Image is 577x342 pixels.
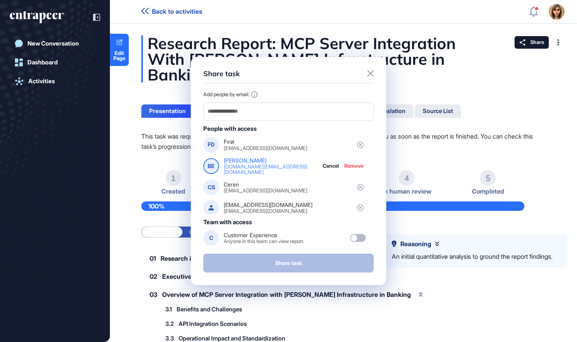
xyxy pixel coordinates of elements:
div: Anyone in this team can view report. [224,238,304,244]
div: Add people by email. [203,91,374,98]
div: FD [203,137,219,153]
button: CancelRemove [320,161,366,172]
div: [EMAIL_ADDRESS][DOMAIN_NAME] [224,188,307,193]
div: C [203,230,219,246]
div: [EMAIL_ADDRESS][DOMAIN_NAME] [224,202,312,208]
div: [EMAIL_ADDRESS][DOMAIN_NAME] [224,145,307,151]
div: Remove [344,163,363,169]
div: Share task [203,69,240,79]
div: Team with access [203,219,374,226]
div: [EMAIL_ADDRESS][DOMAIN_NAME] [224,208,312,214]
div: Customer Experience [224,232,304,238]
div: Cancel [323,163,339,169]
div: BE [204,159,218,173]
div: [PERSON_NAME] [224,157,320,164]
div: Fırat [224,139,307,145]
div: [DOMAIN_NAME][EMAIL_ADDRESS][DOMAIN_NAME] [224,164,320,175]
div: CS [203,179,219,195]
div: Ceren [224,181,307,188]
div: People with access [203,125,374,132]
